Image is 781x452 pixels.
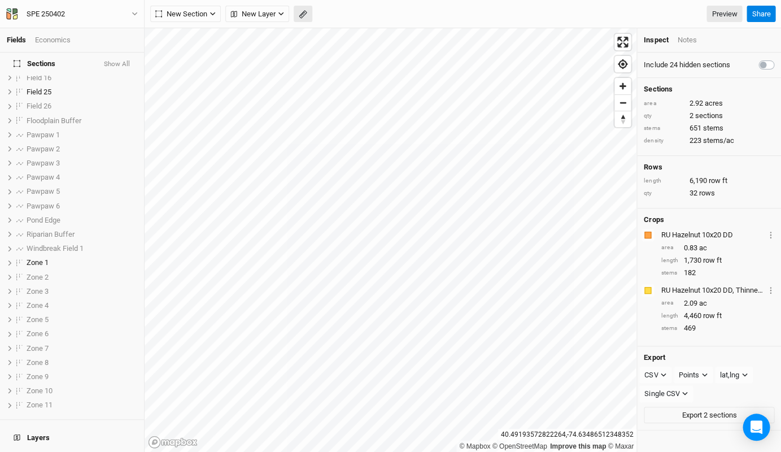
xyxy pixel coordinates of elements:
[27,287,49,295] span: Zone 3
[27,8,65,20] div: SPE 250402
[150,6,221,23] button: New Section
[27,386,53,395] span: Zone 10
[644,137,683,145] div: density
[703,255,721,266] span: row ft
[703,311,721,321] span: row ft
[699,298,706,308] span: ac
[7,427,137,449] h4: Layers
[27,187,60,195] span: Pawpaw 5
[6,8,138,20] button: SPE 250402
[7,36,26,44] a: Fields
[661,255,774,266] div: 1,730
[27,230,75,238] span: Riparian Buffer
[27,358,49,367] span: Zone 8
[27,202,137,211] div: Pawpaw 6
[639,385,693,402] button: Single CSV
[27,131,137,140] div: Pawpaw 1
[695,111,722,121] span: sections
[27,131,60,139] span: Pawpaw 1
[27,401,53,409] span: Zone 11
[550,442,606,450] a: Improve this map
[27,145,137,154] div: Pawpaw 2
[27,230,137,239] div: Riparian Buffer
[103,60,130,68] button: Show All
[27,173,60,181] span: Pawpaw 4
[661,298,774,308] div: 2.09
[661,244,678,252] div: area
[27,116,137,125] div: Floodplain Buffer
[155,8,207,20] span: New Section
[27,315,49,324] span: Zone 5
[27,159,137,168] div: Pawpaw 3
[27,202,60,210] span: Pawpaw 6
[27,273,137,282] div: Zone 2
[644,85,774,94] h4: Sections
[706,6,742,23] a: Preview
[644,112,683,120] div: qty
[27,173,137,182] div: Pawpaw 4
[27,88,137,97] div: Field 25
[644,99,683,108] div: area
[644,189,683,198] div: qty
[699,243,706,253] span: ac
[27,301,49,310] span: Zone 4
[27,244,137,253] div: Windbreak Field 1
[27,287,137,296] div: Zone 3
[679,370,699,381] div: Points
[608,442,634,450] a: Maxar
[27,88,51,96] span: Field 25
[27,258,137,267] div: Zone 1
[661,324,678,333] div: stems
[703,123,723,133] span: stems
[27,102,137,111] div: Field 26
[27,329,137,338] div: Zone 6
[661,311,774,321] div: 4,460
[644,136,774,146] div: 223
[699,188,714,198] span: rows
[614,94,631,111] button: Zoom out
[27,301,137,310] div: Zone 4
[644,177,683,185] div: length
[27,358,137,367] div: Zone 8
[27,372,49,381] span: Zone 9
[614,78,631,94] button: Zoom in
[27,315,137,324] div: Zone 5
[27,159,60,167] span: Pawpaw 3
[614,95,631,111] span: Zoom out
[35,35,71,45] div: Economics
[27,329,49,338] span: Zone 6
[767,284,774,297] button: Crop Usage
[27,273,49,281] span: Zone 2
[27,73,137,82] div: Field 16
[27,187,137,196] div: Pawpaw 5
[27,344,49,353] span: Zone 7
[644,176,774,186] div: 6,190
[644,35,668,45] div: Inspect
[27,216,60,224] span: Pond Edge
[661,230,765,240] div: RU Hazelnut 10x20 DD
[459,442,490,450] a: Mapbox
[639,367,671,384] button: CSV
[720,370,739,381] div: lat,lng
[614,56,631,72] button: Find my location
[27,372,137,381] div: Zone 9
[767,228,774,241] button: Crop Usage
[230,8,276,20] span: New Layer
[27,401,137,410] div: Zone 11
[148,436,198,449] a: Mapbox logo
[145,28,636,452] canvas: Map
[661,285,765,295] div: RU Hazelnut 10x20 DD, Thinned abc
[614,111,631,127] button: Reset bearing to north
[644,123,774,133] div: 651
[644,388,679,399] div: Single CSV
[644,215,664,224] h4: Crops
[644,124,683,133] div: stems
[27,386,137,395] div: Zone 10
[661,312,678,320] div: length
[27,145,60,153] span: Pawpaw 2
[27,244,84,253] span: Windbreak Field 1
[703,136,734,146] span: stems/ac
